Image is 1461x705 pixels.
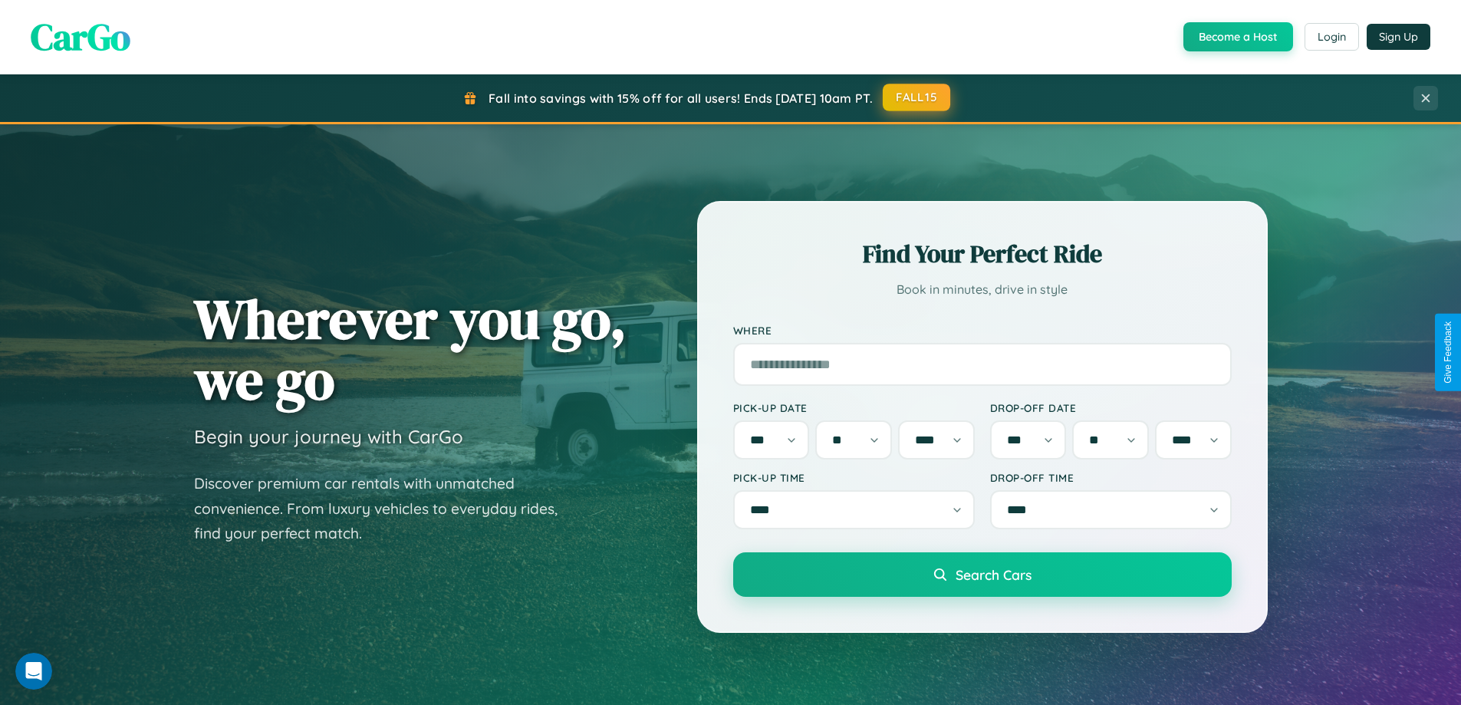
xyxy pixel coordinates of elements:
iframe: Intercom live chat [15,653,52,690]
label: Pick-up Time [733,471,975,484]
button: Login [1305,23,1359,51]
div: Give Feedback [1443,321,1453,384]
label: Where [733,324,1232,337]
h2: Find Your Perfect Ride [733,237,1232,271]
label: Drop-off Time [990,471,1232,484]
span: Fall into savings with 15% off for all users! Ends [DATE] 10am PT. [489,91,873,106]
span: CarGo [31,12,130,62]
h3: Begin your journey with CarGo [194,425,463,448]
p: Discover premium car rentals with unmatched convenience. From luxury vehicles to everyday rides, ... [194,471,577,546]
p: Book in minutes, drive in style [733,278,1232,301]
button: Become a Host [1183,22,1293,51]
label: Drop-off Date [990,401,1232,414]
button: Search Cars [733,552,1232,597]
label: Pick-up Date [733,401,975,414]
span: Search Cars [956,566,1032,583]
button: FALL15 [883,84,950,111]
h1: Wherever you go, we go [194,288,627,410]
button: Sign Up [1367,24,1430,50]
